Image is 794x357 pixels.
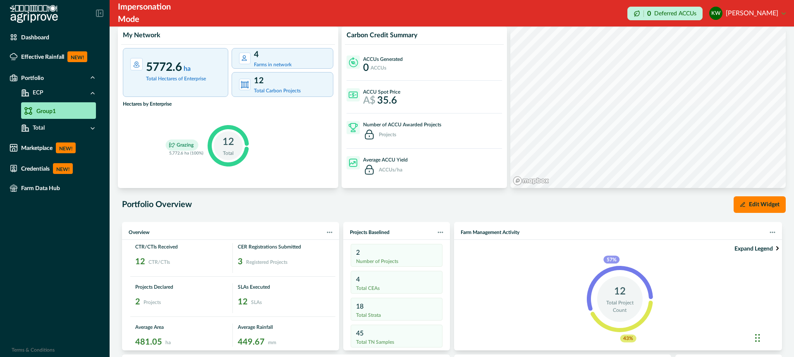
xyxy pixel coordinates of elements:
[654,10,696,17] p: Deferred ACCUs
[10,5,58,23] img: Logo
[647,10,651,17] p: 0
[143,298,161,306] p: Projects
[356,258,437,265] p: Number of Projects
[347,55,360,69] div: ACCUs Generated icon
[254,61,329,68] p: Farms in network
[350,229,390,236] p: Projects Baselined
[510,27,786,188] canvas: Map
[6,160,103,177] a: CredentialsNEW!
[377,96,397,106] p: 35.6
[122,198,192,211] p: Portfolio Overview
[238,283,330,291] p: SLAs Executed
[356,311,437,319] p: Total Strata
[753,317,794,357] iframe: Chat Widget
[29,89,43,97] p: ECP
[21,34,49,41] p: Dashboard
[169,152,203,156] text: 5,772.6 ha (100%)
[379,132,396,137] p: Projects
[363,63,369,73] p: 0
[29,124,45,133] p: Total
[238,336,265,348] p: 449.67
[363,88,400,96] p: ACCU Spot Price
[21,145,53,151] p: Marketplace
[118,1,192,26] div: Impersonation Mode
[135,336,162,348] p: 481.05
[12,347,55,352] a: Terms & Conditions
[461,229,519,236] p: Farm Management Activity
[176,143,194,148] text: Grazing
[146,63,220,72] p: 5772.6
[356,328,437,338] p: 45
[148,258,170,266] p: CTR/CTIs
[356,338,437,346] p: Total TN Samples
[347,121,360,134] div: Number of ACCU Awarded Projects icon
[53,163,73,174] p: NEW!
[356,302,437,311] p: 18
[67,51,87,62] p: NEW!
[135,283,227,291] p: Projects Declared
[123,100,333,108] p: Hectares by Enterprise
[356,248,437,258] p: 2
[734,243,776,253] span: Expand Legend
[371,65,386,70] p: ACCUs
[223,150,234,157] p: Total
[238,296,248,308] p: 12
[146,75,220,82] p: Total Hectares of Enterprise
[182,65,191,72] span: ha
[135,243,227,251] p: CTR/CTIs Received
[36,107,56,116] p: Group1
[6,30,103,45] a: Dashboard
[363,121,441,128] p: Number of ACCU Awarded Projects
[268,338,276,346] p: mm
[21,53,64,60] p: Effective Rainfall
[246,258,287,266] p: Registered Projects
[165,338,171,346] p: ha
[606,257,616,262] text: 57%
[254,87,329,94] p: Total Carbon Projects
[135,323,227,331] p: Average Area
[363,55,403,63] p: ACCUs Generated
[251,298,262,306] p: SLAs
[238,256,243,268] p: 3
[347,156,360,169] div: Average ACCU Yield icon
[56,142,76,153] p: NEW!
[135,256,145,268] p: 12
[254,48,329,61] p: 4
[123,31,160,39] p: My Network
[135,296,140,308] p: 2
[222,135,234,150] p: 12
[379,167,402,172] p: ACCUs/ha
[21,75,44,81] p: Portfolio
[363,156,408,164] p: Average ACCU Yield
[129,229,150,236] p: Overview
[6,139,103,157] a: MarketplaceNEW!
[734,196,786,213] button: Edit Widget
[254,75,329,87] p: 12
[347,88,360,101] div: ACCU Spot Price icon
[356,285,437,292] p: Total CEAs
[6,181,103,195] a: Farm Data Hub
[363,96,375,106] p: A$
[755,326,760,350] div: Drag
[513,176,549,186] a: Mapbox logo
[356,275,437,285] p: 4
[21,185,60,191] p: Farm Data Hub
[347,31,417,39] p: Carbon Credit Summary
[21,165,50,172] p: Credentials
[238,323,330,331] p: Average Rainfall
[623,336,633,341] text: 43%
[709,3,786,23] button: kieren whittock[PERSON_NAME]
[6,48,103,65] a: Effective RainfallNEW!
[21,102,96,119] a: Group1
[238,243,330,251] p: CER Registrations Submitted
